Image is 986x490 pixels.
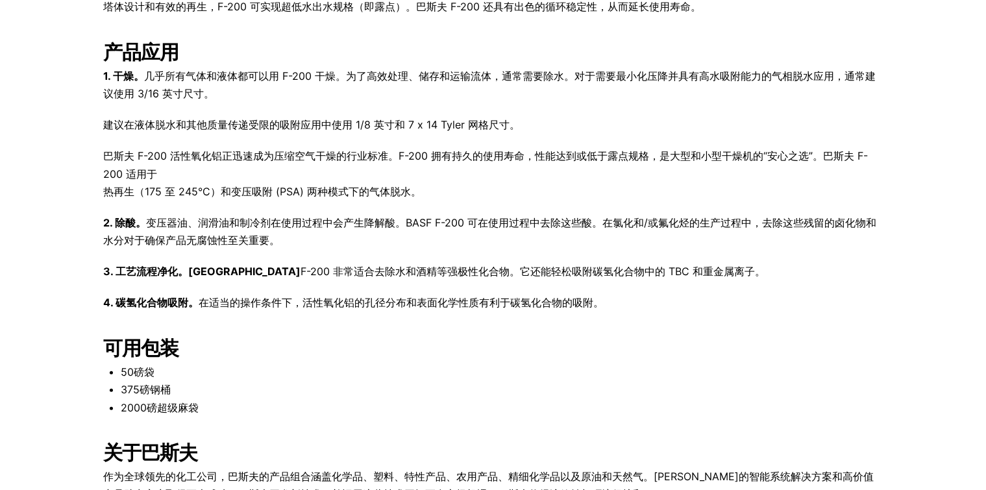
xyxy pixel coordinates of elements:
[121,365,154,378] font: 50磅袋
[104,40,179,64] font: 产品应用
[104,69,145,82] font: 1. 干燥。
[301,265,766,278] font: F-200 非常适合去除水和酒精等强极性化合物。它还能轻松吸附碳氢化合物中的 TBC 和重金属离子。
[104,216,877,247] font: 变压器油、润滑油和制冷剂在使用过程中会产生降解酸。BASF F-200 可在使用过程中去除这些酸。在氯化和/或氟化烃的生产过程中，去除这些残留的卤化物和水分对于确保产品无腐蚀性至关重要。
[104,185,422,198] font: 热再生（175 至 245°C）和变压吸附 (PSA) 两种模式下的气体脱水。
[104,441,198,464] font: 关于巴斯夫
[199,296,604,309] font: 在适当的操作条件下，活性氧化铝的孔径分布和表面化学性质有利于碳氢化合物的吸附。
[104,336,179,360] font: 可用包装
[121,383,171,396] font: 375磅钢桶
[104,296,199,309] font: 4. 碳氢化合物吸附。
[104,216,147,229] font: 2. 除酸。
[121,401,199,414] font: 2000磅超级麻袋
[104,69,876,100] font: 几乎所有气体和液体都可以用 F-200 干燥。为了高效处理、储存和运输流体，通常需要除水。对于需要最小化压降并具有高水吸附能力的气相脱水应用，通常建议使用 3/16 英寸尺寸。
[104,265,301,278] font: 3. 工艺流程净化。[GEOGRAPHIC_DATA]
[104,118,521,131] font: 建议在液体脱水和其他质量传递受限的吸附应用中使用 1/8 英寸和 7 x 14 Tyler 网格尺寸。
[104,149,869,180] font: 巴斯夫 F-200 活性氧化铝正迅速成为压缩空气干燥的行业标准。F-200 拥有持久的使用寿命，性能达到或低于露点规格，是大型和小型干燥机的“安心之选”。巴斯夫 F-200 适用于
